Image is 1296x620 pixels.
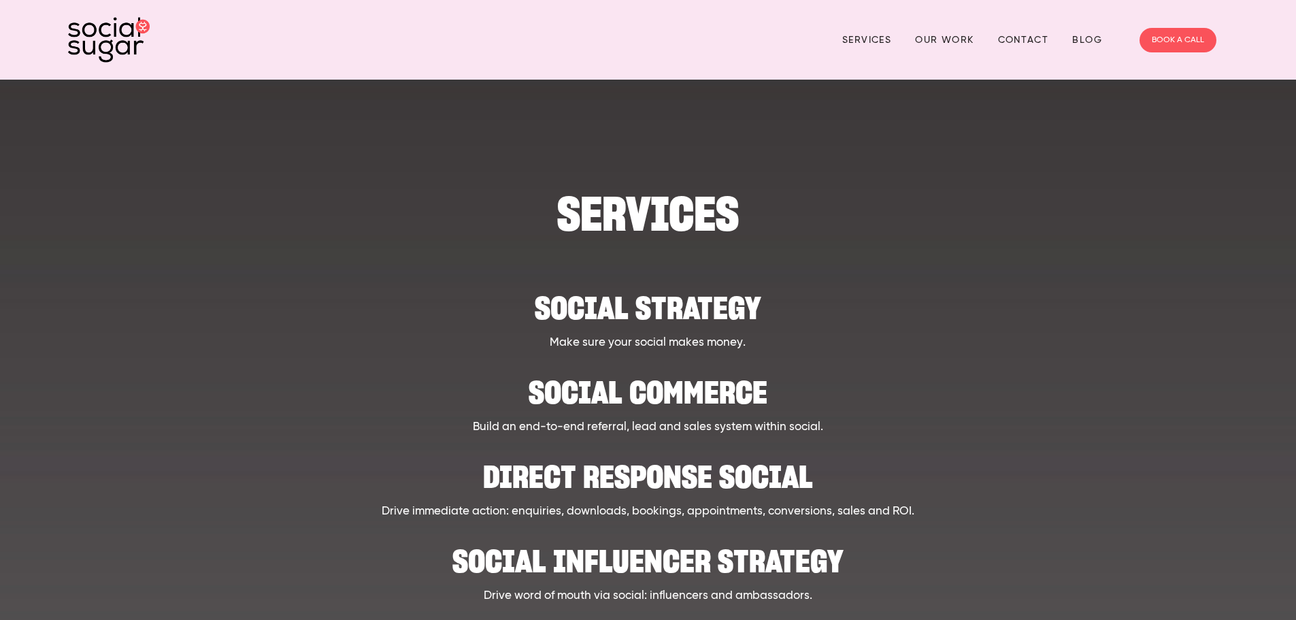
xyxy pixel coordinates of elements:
[147,365,1149,406] h2: Social Commerce
[147,193,1149,235] h1: SERVICES
[147,503,1149,521] p: Drive immediate action: enquiries, downloads, bookings, appointments, conversions, sales and ROI.
[842,29,891,50] a: Services
[915,29,974,50] a: Our Work
[147,587,1149,605] p: Drive word of mouth via social: influencers and ambassadors.
[147,280,1149,322] h2: Social strategy
[68,17,150,63] img: SocialSugar
[147,534,1149,604] a: Social influencer strategy Drive word of mouth via social: influencers and ambassadors.
[147,534,1149,575] h2: Social influencer strategy
[147,365,1149,436] a: Social Commerce Build an end-to-end referral, lead and sales system within social.
[1140,28,1216,52] a: BOOK A CALL
[147,449,1149,520] a: Direct Response Social Drive immediate action: enquiries, downloads, bookings, appointments, conv...
[998,29,1049,50] a: Contact
[147,419,1149,436] p: Build an end-to-end referral, lead and sales system within social.
[1072,29,1102,50] a: Blog
[147,334,1149,352] p: Make sure your social makes money.
[147,449,1149,491] h2: Direct Response Social
[147,280,1149,351] a: Social strategy Make sure your social makes money.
